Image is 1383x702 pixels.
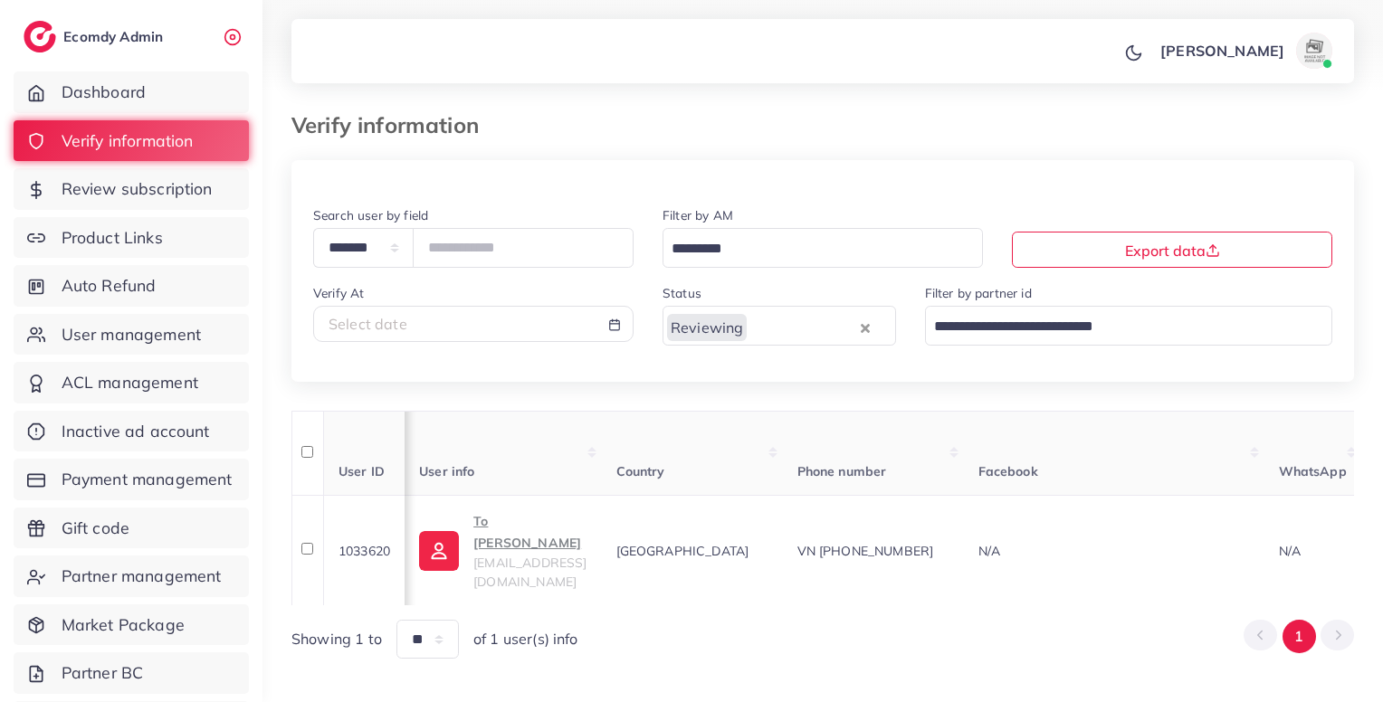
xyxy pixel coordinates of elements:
[62,420,210,443] span: Inactive ad account
[14,168,249,210] a: Review subscription
[291,112,493,138] h3: Verify information
[339,543,390,559] span: 1033620
[663,306,896,345] div: Search for option
[291,629,382,650] span: Showing 1 to
[14,71,249,113] a: Dashboard
[419,531,459,571] img: ic-user-info.36bf1079.svg
[63,28,167,45] h2: Ecomdy Admin
[1279,463,1347,479] span: WhatsApp
[62,613,185,637] span: Market Package
[1160,40,1284,62] p: [PERSON_NAME]
[62,564,222,588] span: Partner management
[616,463,665,479] span: Country
[1125,242,1220,260] span: Export data
[62,517,129,540] span: Gift code
[62,371,198,394] span: ACL management
[1012,232,1332,268] button: Export data
[797,543,934,559] span: VN [PHONE_NUMBER]
[339,463,385,479] span: User ID
[1150,33,1340,69] a: [PERSON_NAME]avatar
[928,313,1310,341] input: Search for option
[419,510,587,591] a: To [PERSON_NAME][EMAIL_ADDRESS][DOMAIN_NAME]
[24,21,167,52] a: logoEcomdy Admin
[62,177,213,201] span: Review subscription
[663,228,983,267] div: Search for option
[14,652,249,694] a: Partner BC
[663,206,733,224] label: Filter by AM
[62,468,233,491] span: Payment management
[419,463,474,479] span: User info
[925,284,1032,302] label: Filter by partner id
[861,317,870,337] button: Clear Selected
[62,274,157,298] span: Auto Refund
[473,555,587,589] span: [EMAIL_ADDRESS][DOMAIN_NAME]
[329,315,407,333] span: Select date
[797,463,887,479] span: Phone number
[14,411,249,452] a: Inactive ad account
[616,543,749,559] span: [GEOGRAPHIC_DATA]
[14,362,249,403] a: ACL management
[14,217,249,259] a: Product Links
[62,129,194,153] span: Verify information
[62,81,146,104] span: Dashboard
[14,555,249,597] a: Partner management
[14,120,249,162] a: Verify information
[1296,33,1332,69] img: avatar
[14,508,249,549] a: Gift code
[925,306,1333,345] div: Search for option
[62,226,163,250] span: Product Links
[978,543,1000,559] span: N/A
[62,323,201,346] span: User management
[978,463,1038,479] span: Facebook
[14,265,249,307] a: Auto Refund
[62,661,144,685] span: Partner BC
[14,314,249,356] a: User management
[1279,543,1301,559] span: N/A
[14,459,249,500] a: Payment management
[313,206,428,224] label: Search user by field
[1244,620,1354,653] ul: Pagination
[665,235,959,263] input: Search for option
[14,604,249,646] a: Market Package
[1283,620,1316,653] button: Go to page 1
[473,629,578,650] span: of 1 user(s) info
[313,284,364,302] label: Verify At
[663,284,701,302] label: Status
[749,313,855,341] input: Search for option
[667,314,747,341] span: Reviewing
[473,510,587,554] p: To [PERSON_NAME]
[24,21,56,52] img: logo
